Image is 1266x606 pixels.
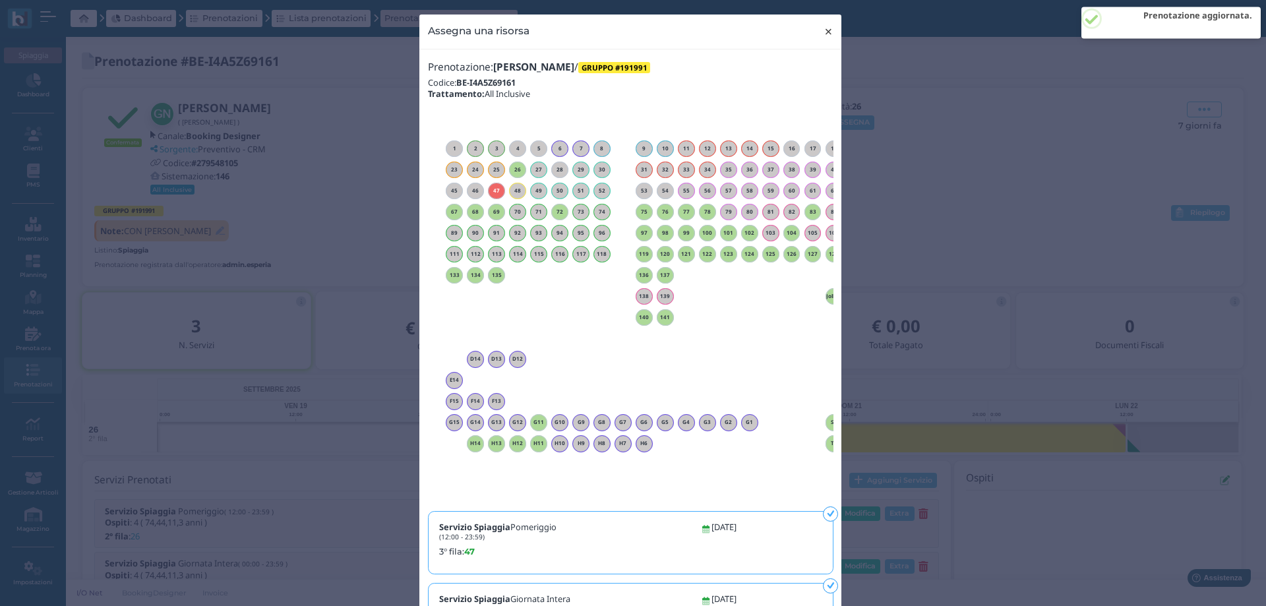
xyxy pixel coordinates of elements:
[446,272,463,278] h6: 133
[699,230,716,236] h6: 100
[551,230,568,236] h6: 94
[488,188,505,194] h6: 47
[509,356,526,362] h6: D12
[509,146,526,152] h6: 4
[530,440,547,446] h6: H11
[741,188,758,194] h6: 58
[741,251,758,257] h6: 124
[446,209,463,215] h6: 67
[572,209,589,215] h6: 73
[783,146,800,152] h6: 16
[551,188,568,194] h6: 50
[678,167,695,173] h6: 33
[824,23,833,40] span: ×
[467,146,484,152] h6: 2
[509,230,526,236] h6: 92
[678,251,695,257] h6: 121
[657,188,674,194] h6: 54
[467,398,484,404] h6: F14
[509,167,526,173] h6: 26
[446,398,463,404] h6: F15
[783,167,800,173] h6: 38
[741,167,758,173] h6: 36
[636,209,653,215] h6: 75
[572,251,589,257] h6: 117
[446,146,463,152] h6: 1
[615,440,632,446] h6: H7
[657,167,674,173] h6: 32
[783,251,800,257] h6: 126
[551,146,568,152] h6: 6
[530,188,547,194] h6: 49
[762,209,779,215] h6: 81
[428,23,529,38] h4: Assegna una risorsa
[720,167,737,173] h6: 35
[804,188,822,194] h6: 61
[530,230,547,236] h6: 93
[804,209,822,215] h6: 83
[657,315,674,320] h6: 141
[530,209,547,215] h6: 71
[783,209,800,215] h6: 82
[467,272,484,278] h6: 134
[551,440,568,446] h6: H10
[446,188,463,194] h6: 45
[488,146,505,152] h6: 3
[439,593,510,605] b: Servizio Spiaggia
[636,440,653,446] h6: H6
[804,146,822,152] h6: 17
[572,440,589,446] h6: H9
[720,419,737,425] h6: G2
[636,419,653,425] h6: G6
[509,188,526,194] h6: 48
[467,188,484,194] h6: 46
[39,11,87,20] span: Assistenza
[467,440,484,446] h6: H14
[530,167,547,173] h6: 27
[762,251,779,257] h6: 125
[720,209,737,215] h6: 79
[593,167,611,173] h6: 30
[428,88,485,100] b: Trattamento:
[530,146,547,152] h6: 5
[741,419,758,425] h6: G1
[741,230,758,236] h6: 102
[678,419,695,425] h6: G4
[488,209,505,215] h6: 69
[720,230,737,236] h6: 101
[762,230,779,236] h6: 103
[636,315,653,320] h6: 140
[467,209,484,215] h6: 68
[593,209,611,215] h6: 74
[1143,11,1252,20] h2: Prenotazione aggiornata.
[488,398,505,404] h6: F13
[636,251,653,257] h6: 119
[572,188,589,194] h6: 51
[488,419,505,425] h6: G13
[493,60,574,74] b: [PERSON_NAME]
[593,230,611,236] h6: 96
[456,76,516,88] b: BE-I4A5Z69161
[762,188,779,194] h6: 59
[804,230,822,236] h6: 105
[699,146,716,152] h6: 12
[657,146,674,152] h6: 10
[720,146,737,152] h6: 13
[593,251,611,257] h6: 118
[711,594,737,603] h5: [DATE]
[678,209,695,215] h6: 77
[615,419,632,425] h6: G7
[464,547,475,557] b: 47
[446,230,463,236] h6: 89
[593,188,611,194] h6: 52
[636,230,653,236] h6: 97
[699,167,716,173] h6: 34
[446,377,463,383] h6: E14
[509,209,526,215] h6: 70
[467,419,484,425] h6: G14
[741,209,758,215] h6: 80
[446,251,463,257] h6: 111
[657,230,674,236] h6: 98
[783,188,800,194] h6: 60
[657,251,674,257] h6: 120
